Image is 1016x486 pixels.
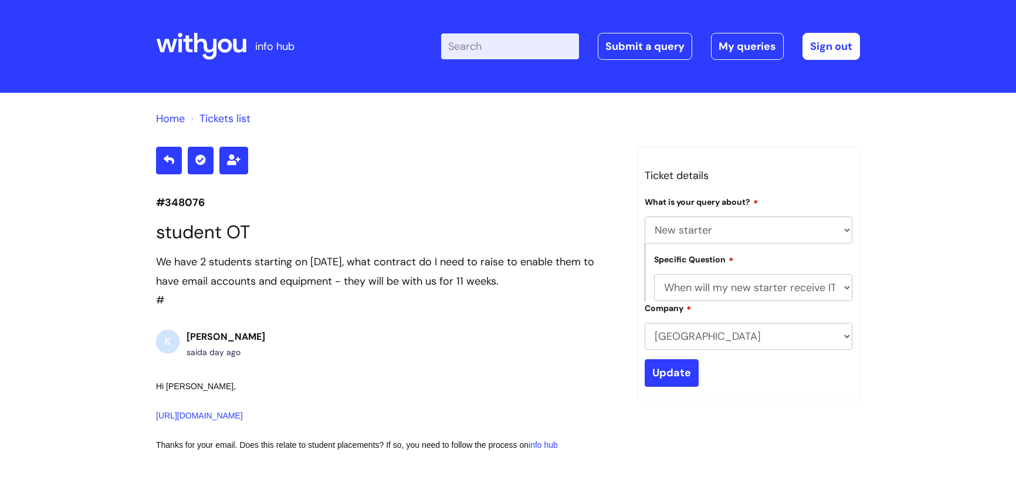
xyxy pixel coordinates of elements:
[202,347,241,357] span: Mon, 8 Sep, 2025 at 1:22 PM
[156,379,577,424] div: Hi [PERSON_NAME],
[645,195,758,207] label: What is your query about?
[187,330,265,343] b: [PERSON_NAME]
[654,253,734,265] label: Specific Question
[156,221,619,243] h1: student OT
[156,112,185,126] a: Home
[645,166,852,185] h3: Ticket details
[529,440,558,450] a: info hub
[156,438,577,453] div: Thanks for your email. ​Does this relate to student placements? If so, you need to follow the pro...
[441,33,579,59] input: Search
[645,302,692,313] label: Company
[156,411,243,420] a: [URL][DOMAIN_NAME]
[156,193,619,212] p: #348076
[711,33,784,60] a: My queries
[441,33,860,60] div: | -
[802,33,860,60] a: Sign out
[156,252,619,291] div: We have 2 students starting on [DATE], what contract do I need to raise to enable them to have em...
[255,37,294,56] p: info hub
[199,112,250,126] a: Tickets list
[156,252,619,309] div: #
[188,109,250,128] li: Tickets list
[598,33,692,60] a: Submit a query
[156,330,180,353] div: K
[187,345,265,360] div: said
[645,359,699,386] input: Update
[156,109,185,128] li: Solution home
